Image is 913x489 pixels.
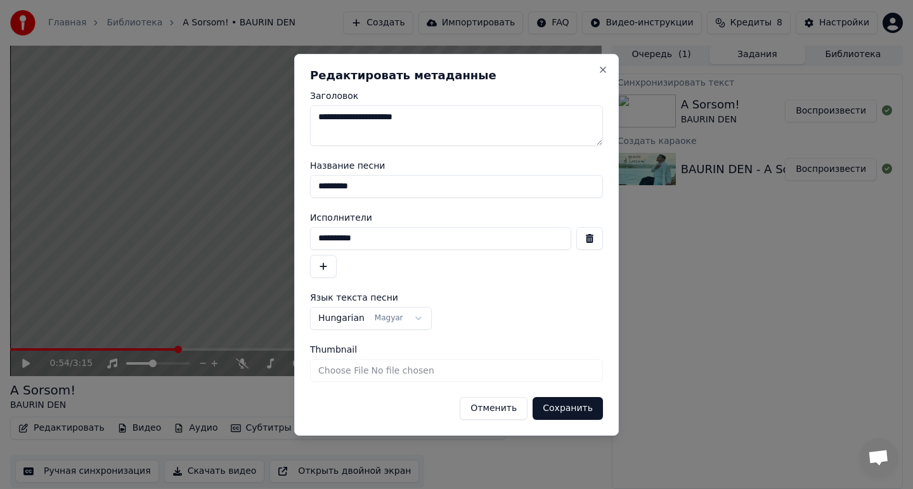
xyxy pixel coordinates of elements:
label: Исполнители [310,213,603,222]
h2: Редактировать метаданные [310,70,603,81]
button: Сохранить [533,397,603,420]
span: Язык текста песни [310,293,398,302]
button: Отменить [460,397,528,420]
label: Заголовок [310,91,603,100]
label: Название песни [310,161,603,170]
span: Thumbnail [310,345,357,354]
